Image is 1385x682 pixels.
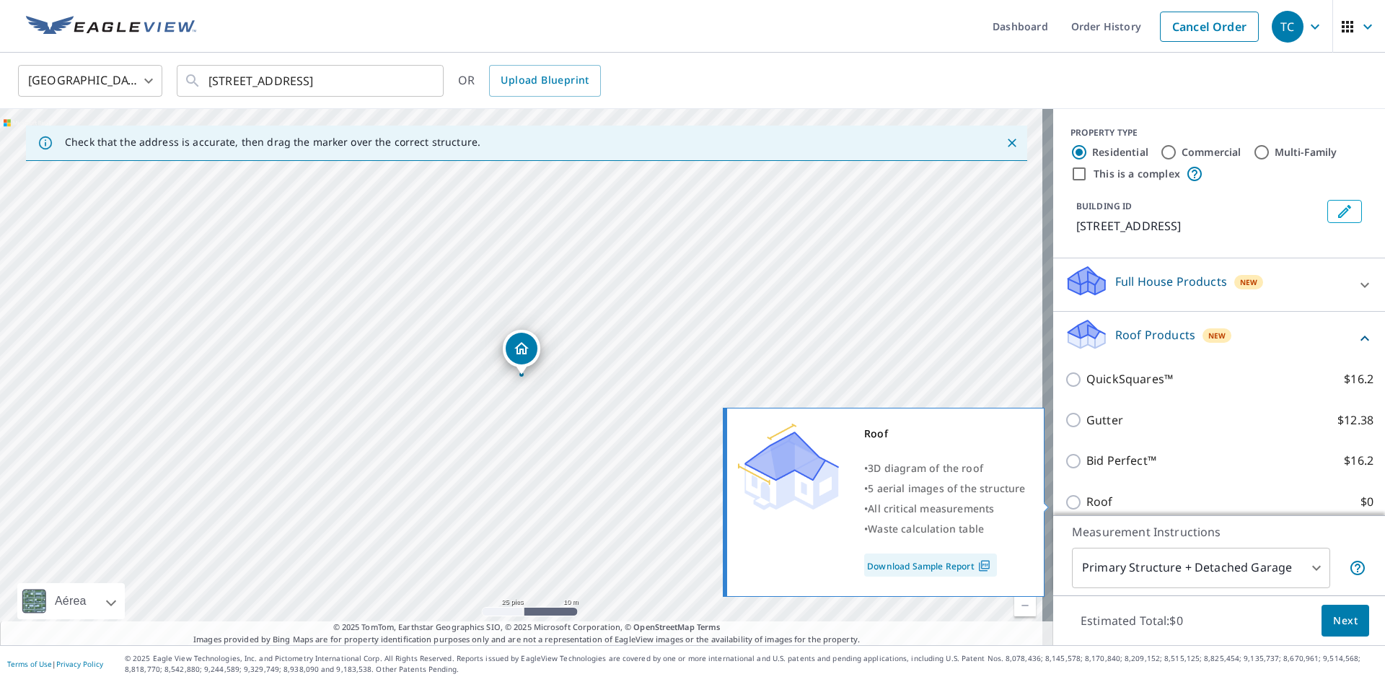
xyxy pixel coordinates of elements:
[458,65,601,97] div: OR
[1065,318,1373,359] div: Roof ProductsNew
[1275,145,1337,159] label: Multi-Family
[333,621,721,634] span: © 2025 TomTom, Earthstar Geographics SIO, © 2025 Microsoft Corporation, ©
[1272,11,1303,43] div: TC
[1327,200,1362,223] button: Edit building 1
[1182,145,1241,159] label: Commercial
[1065,264,1373,305] div: Full House ProductsNew
[864,458,1026,478] div: •
[1344,370,1373,388] p: $16.2
[17,583,125,619] div: Aérea
[1086,411,1123,429] p: Gutter
[975,559,994,572] img: Pdf Icon
[26,16,196,38] img: EV Logo
[1344,452,1373,470] p: $16.2
[864,478,1026,499] div: •
[1322,605,1369,637] button: Next
[1072,548,1330,588] div: Primary Structure + Detached Garage
[208,61,414,101] input: Search by address or latitude-longitude
[501,71,589,89] span: Upload Blueprint
[1115,326,1195,344] p: Roof Products
[738,424,839,510] img: Premium
[65,136,480,149] p: Check that the address is accurate, then drag the marker over the correct structure.
[489,65,600,97] a: Upload Blueprint
[1240,276,1258,288] span: New
[868,481,1025,495] span: 5 aerial images of the structure
[697,621,721,632] a: Terms
[868,461,983,475] span: 3D diagram of the roof
[1076,200,1132,212] p: BUILDING ID
[1003,134,1021,152] button: Close
[1070,126,1368,139] div: PROPERTY TYPE
[1208,330,1226,341] span: New
[1337,411,1373,429] p: $12.38
[50,583,91,619] div: Aérea
[1349,559,1366,577] span: Your report will include the primary structure and a detached garage if one exists.
[1086,452,1156,470] p: Bid Perfect™
[1072,523,1366,541] p: Measurement Instructions
[56,659,103,669] a: Privacy Policy
[1092,145,1148,159] label: Residential
[7,659,52,669] a: Terms of Use
[18,61,162,101] div: [GEOGRAPHIC_DATA]
[868,502,994,515] span: All critical measurements
[1069,605,1195,637] p: Estimated Total: $0
[1086,370,1173,388] p: QuickSquares™
[1086,493,1113,511] p: Roof
[1014,595,1036,616] a: Nivel actual 20, alejar
[864,519,1026,539] div: •
[503,330,540,375] div: Dropped pin, building 1, Residential property, 2131 Red Rd Miami, FL 33155
[125,653,1378,675] p: © 2025 Eagle View Technologies, Inc. and Pictometry International Corp. All Rights Reserved. Repo...
[1360,493,1373,511] p: $0
[7,660,103,668] p: |
[633,621,694,632] a: OpenStreetMap
[1160,12,1259,42] a: Cancel Order
[868,522,984,535] span: Waste calculation table
[864,554,997,577] a: Download Sample Report
[864,424,1026,444] div: Roof
[864,499,1026,519] div: •
[1076,217,1322,235] p: [STREET_ADDRESS]
[1333,612,1358,630] span: Next
[1115,273,1227,290] p: Full House Products
[1094,167,1180,181] label: This is a complex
